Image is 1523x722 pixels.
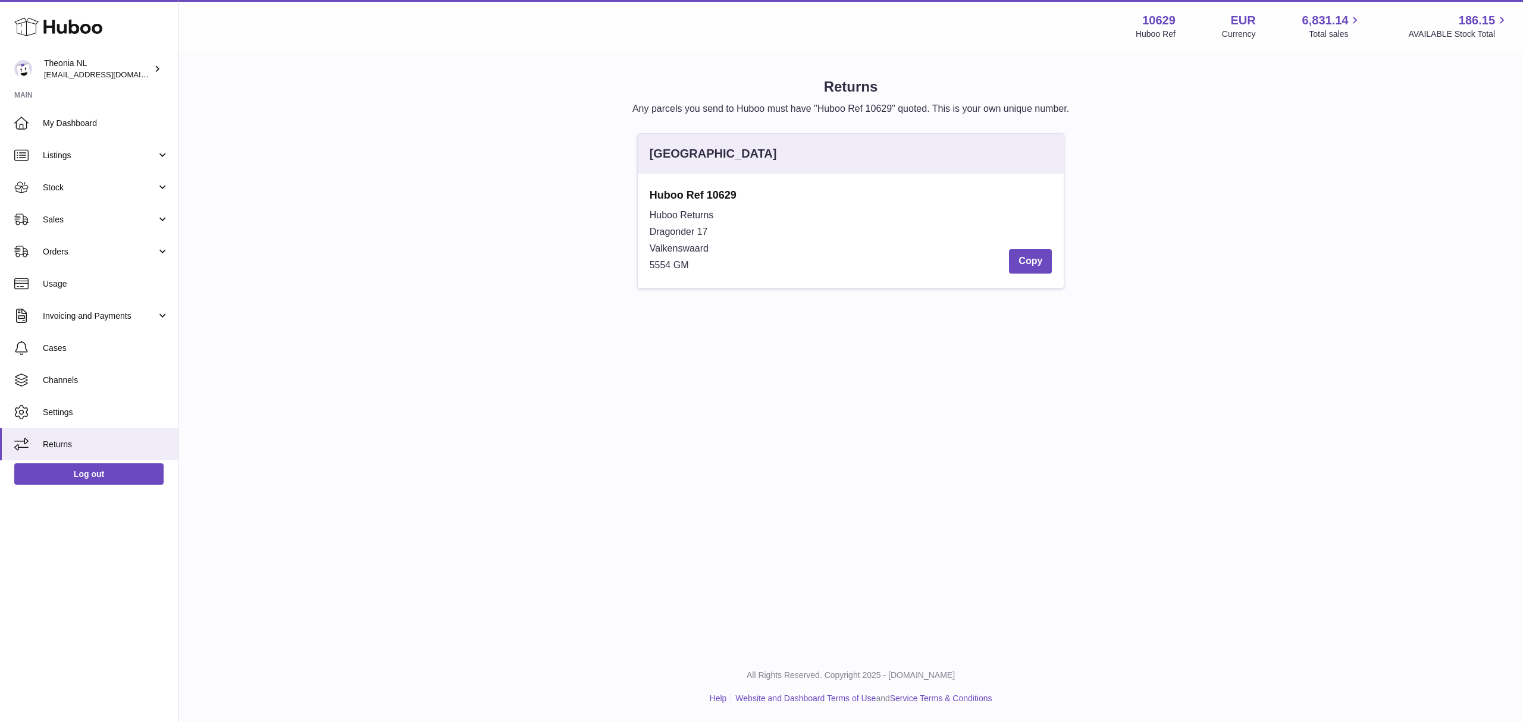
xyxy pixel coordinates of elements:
[43,118,169,129] span: My Dashboard
[43,407,169,418] span: Settings
[43,278,169,290] span: Usage
[188,670,1513,681] p: All Rights Reserved. Copyright 2025 - [DOMAIN_NAME]
[650,146,777,162] div: [GEOGRAPHIC_DATA]
[43,214,156,225] span: Sales
[44,58,151,80] div: Theonia NL
[731,693,992,704] li: and
[650,188,1052,202] strong: Huboo Ref 10629
[1302,12,1349,29] span: 6,831.14
[198,77,1504,96] h1: Returns
[43,150,156,161] span: Listings
[710,693,727,703] a: Help
[43,310,156,322] span: Invoicing and Payments
[1309,29,1362,40] span: Total sales
[44,70,175,79] span: [EMAIL_ADDRESS][DOMAIN_NAME]
[650,227,708,237] span: Dragonder 17
[650,210,714,220] span: Huboo Returns
[1222,29,1256,40] div: Currency
[198,102,1504,115] p: Any parcels you send to Huboo must have "Huboo Ref 10629" quoted. This is your own unique number.
[1408,29,1509,40] span: AVAILABLE Stock Total
[1136,29,1176,40] div: Huboo Ref
[1302,12,1362,40] a: 6,831.14 Total sales
[650,260,689,270] span: 5554 GM
[735,693,876,703] a: Website and Dashboard Terms of Use
[1408,12,1509,40] a: 186.15 AVAILABLE Stock Total
[14,60,32,78] img: info@wholesomegoods.eu
[43,246,156,258] span: Orders
[43,439,169,450] span: Returns
[1230,12,1255,29] strong: EUR
[1142,12,1176,29] strong: 10629
[14,463,164,485] a: Log out
[650,243,709,253] span: Valkenswaard
[1009,249,1052,274] button: Copy
[890,693,992,703] a: Service Terms & Conditions
[43,343,169,354] span: Cases
[43,375,169,386] span: Channels
[1459,12,1495,29] span: 186.15
[43,182,156,193] span: Stock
